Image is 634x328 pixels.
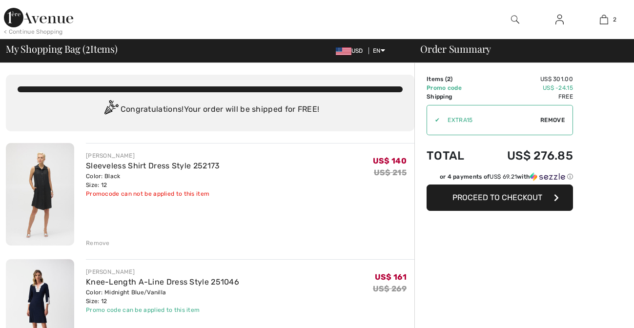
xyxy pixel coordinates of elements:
div: Promo code can be applied to this item [86,306,239,314]
span: US$ 69.21 [490,173,517,180]
span: US$ 161 [375,272,407,282]
span: 2 [85,41,90,54]
a: 2 [582,14,626,25]
div: Promocode can not be applied to this item [86,189,220,198]
span: Remove [540,116,565,124]
div: Color: Black Size: 12 [86,172,220,189]
input: Promo code [440,105,540,135]
a: Sign In [548,14,572,26]
div: Congratulations! Your order will be shipped for FREE! [18,100,403,120]
div: Color: Midnight Blue/Vanilla Size: 12 [86,288,239,306]
div: Order Summary [409,44,628,54]
td: US$ 301.00 [480,75,573,83]
img: 1ère Avenue [4,8,73,27]
a: Sleeveless Shirt Dress Style 252173 [86,161,220,170]
td: Free [480,92,573,101]
div: [PERSON_NAME] [86,267,239,276]
td: Promo code [427,83,480,92]
span: USD [336,47,367,54]
div: < Continue Shopping [4,27,63,36]
td: Total [427,139,480,172]
span: EN [373,47,385,54]
img: Congratulation2.svg [101,100,121,120]
img: My Info [555,14,564,25]
button: Proceed to Checkout [427,184,573,211]
div: ✔ [427,116,440,124]
s: US$ 269 [373,284,407,293]
td: Shipping [427,92,480,101]
a: Knee-Length A-Line Dress Style 251046 [86,277,239,287]
s: US$ 215 [374,168,407,177]
div: or 4 payments of with [440,172,573,181]
img: Sezzle [530,172,565,181]
span: 2 [613,15,616,24]
span: Proceed to Checkout [452,193,542,202]
td: US$ 276.85 [480,139,573,172]
td: Items ( ) [427,75,480,83]
span: US$ 140 [373,156,407,165]
span: My Shopping Bag ( Items) [6,44,118,54]
td: US$ -24.15 [480,83,573,92]
div: or 4 payments ofUS$ 69.21withSezzle Click to learn more about Sezzle [427,172,573,184]
img: US Dollar [336,47,351,55]
div: Remove [86,239,110,247]
div: [PERSON_NAME] [86,151,220,160]
img: Sleeveless Shirt Dress Style 252173 [6,143,74,246]
img: search the website [511,14,519,25]
img: My Bag [600,14,608,25]
span: 2 [447,76,450,82]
